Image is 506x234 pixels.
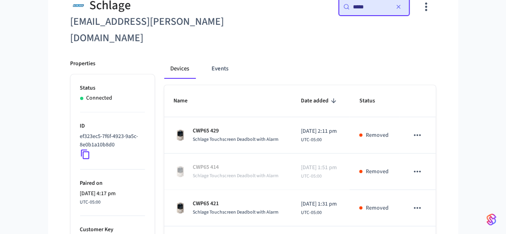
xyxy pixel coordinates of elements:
span: Iniciar sesión [3,64,34,70]
p: Connected [87,94,113,102]
p: Customer Key [80,226,145,234]
img: SeamLogoGradient.69752ec5.svg [487,213,496,226]
span: UTC-05:00 [301,173,322,180]
button: Devices [164,60,196,79]
span: cashback [74,50,97,56]
img: Schlage Sense Smart Deadbolt with Camelot Trim, Front [174,129,187,142]
span: Name [174,95,198,107]
span: Schlage Touchscreen Deadbolt with Alarm [193,209,279,216]
p: CWP65 429 [193,127,279,135]
span: UTC-05:00 [80,199,101,206]
div: America/Bogota [301,127,337,144]
p: Removed [366,204,389,212]
div: connected account tabs [164,60,436,79]
span: Regístrate con Email [23,108,73,114]
img: Apple [3,117,23,124]
span: Ver ahorros [3,52,31,58]
span: UTC-05:00 [301,209,322,216]
img: Facebook [3,100,33,106]
span: [DATE] 2:11 pm [301,127,337,136]
span: [DATE] 4:17 pm [80,190,116,198]
span: Date added [301,95,339,107]
p: CWP65 421 [193,200,279,208]
img: Schlage Sense Smart Deadbolt with Camelot Trim, Front [174,202,187,214]
div: America/Bogota [80,190,116,206]
div: America/Bogota [301,164,337,180]
h6: [EMAIL_ADDRESS][PERSON_NAME][DOMAIN_NAME] [71,14,248,46]
p: Removed [366,168,389,176]
span: [DATE] 1:31 pm [301,200,337,208]
span: Regístrate con Facebook [33,100,93,106]
img: Schlage Sense Smart Deadbolt with Camelot Trim, Front [174,165,187,178]
p: Status [80,84,145,92]
p: ef323ec5-7f6f-4923-9a5c-8e0b1a10b8d0 [80,132,142,149]
p: ID [80,122,145,130]
span: Regístrate con Apple [23,117,73,123]
span: Regístrate con Google [27,91,80,97]
p: Properties [71,60,96,68]
div: America/Bogota [301,200,337,216]
button: Events [206,60,235,79]
p: Removed [366,131,389,140]
span: Regístrate ahora [3,64,43,70]
img: Email [3,108,23,115]
p: CWP65 414 [193,163,279,172]
p: Paired on [80,179,145,188]
span: UTC-05:00 [301,136,322,144]
span: Schlage Touchscreen Deadbolt with Alarm [193,172,279,179]
span: [DATE] 1:51 pm [301,164,337,172]
span: Regístrate ahora [3,78,43,84]
span: Schlage Touchscreen Deadbolt with Alarm [193,136,279,143]
img: Google [3,91,27,97]
span: Status [359,95,385,107]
